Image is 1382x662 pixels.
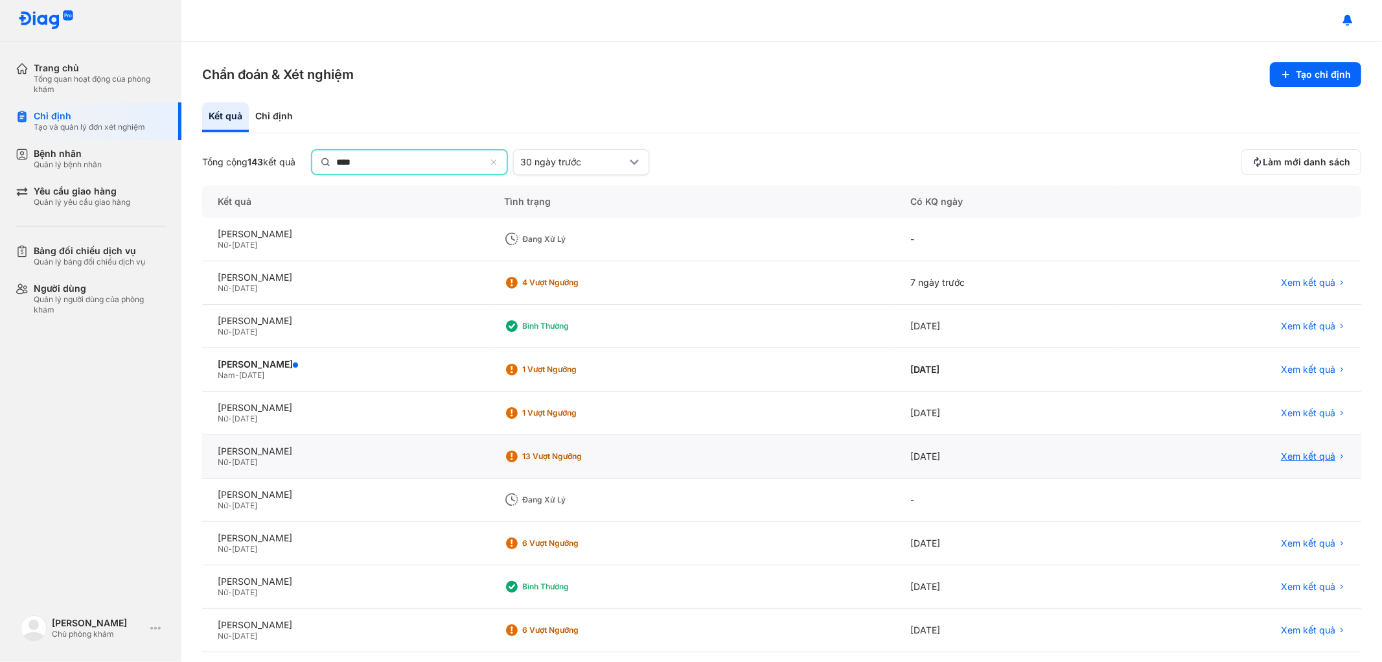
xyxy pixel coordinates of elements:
[489,185,895,218] div: Tình trạng
[218,272,473,283] div: [PERSON_NAME]
[232,587,257,597] span: [DATE]
[21,615,47,641] img: logo
[232,327,257,337] span: [DATE]
[218,228,473,240] div: [PERSON_NAME]
[522,364,626,375] div: 1 Vượt ngưỡng
[522,321,626,331] div: Bình thường
[1263,156,1350,168] span: Làm mới danh sách
[228,457,232,467] span: -
[202,102,249,132] div: Kết quả
[218,414,228,423] span: Nữ
[1281,451,1335,462] span: Xem kết quả
[228,240,232,250] span: -
[895,522,1114,565] div: [DATE]
[520,156,627,168] div: 30 ngày trước
[34,294,166,315] div: Quản lý người dùng của phòng khám
[34,197,130,207] div: Quản lý yêu cầu giao hàng
[1281,277,1335,289] span: Xem kết quả
[249,102,299,132] div: Chỉ định
[248,156,263,167] span: 143
[218,587,228,597] span: Nữ
[895,609,1114,652] div: [DATE]
[522,625,626,635] div: 6 Vượt ngưỡng
[522,495,626,505] div: Đang xử lý
[52,629,145,639] div: Chủ phòng khám
[34,185,130,197] div: Yêu cầu giao hàng
[1281,320,1335,332] span: Xem kết quả
[34,257,145,267] div: Quản lý bảng đối chiếu dịch vụ
[34,245,145,257] div: Bảng đối chiếu dịch vụ
[232,283,257,293] span: [DATE]
[232,501,257,510] span: [DATE]
[522,582,626,592] div: Bình thường
[232,457,257,467] span: [DATE]
[218,576,473,587] div: [PERSON_NAME]
[34,62,166,74] div: Trang chủ
[202,185,489,218] div: Kết quả
[232,240,257,250] span: [DATE]
[895,261,1114,305] div: 7 ngày trước
[218,501,228,510] span: Nữ
[522,538,626,549] div: 6 Vượt ngưỡng
[1281,624,1335,636] span: Xem kết quả
[218,457,228,467] span: Nữ
[232,631,257,641] span: [DATE]
[895,392,1114,435] div: [DATE]
[1281,364,1335,375] span: Xem kết quả
[895,565,1114,609] div: [DATE]
[218,402,473,414] div: [PERSON_NAME]
[218,489,473,501] div: [PERSON_NAME]
[52,617,145,629] div: [PERSON_NAME]
[235,370,239,380] span: -
[218,327,228,337] span: Nữ
[218,619,473,631] div: [PERSON_NAME]
[895,435,1114,479] div: [DATE]
[218,283,228,293] span: Nữ
[34,160,102,170] div: Quản lý bệnh nhân
[228,544,232,554] span: -
[228,587,232,597] span: -
[34,148,102,160] div: Bệnh nhân
[218,631,228,641] span: Nữ
[218,532,473,544] div: [PERSON_NAME]
[218,359,473,370] div: [PERSON_NAME]
[228,327,232,337] span: -
[18,10,74,30] img: logo
[522,234,626,244] div: Đang xử lý
[1281,538,1335,549] span: Xem kết quả
[895,479,1114,522] div: -
[218,445,473,457] div: [PERSON_NAME]
[522,278,626,288] div: 4 Vượt ngưỡng
[895,305,1114,348] div: [DATE]
[228,501,232,510] span: -
[218,315,473,327] div: [PERSON_NAME]
[895,218,1114,261] div: -
[522,408,626,418] div: 1 Vượt ngưỡng
[1281,581,1335,593] span: Xem kết quả
[522,451,626,462] div: 13 Vượt ngưỡng
[228,631,232,641] span: -
[232,544,257,554] span: [DATE]
[232,414,257,423] span: [DATE]
[202,156,295,168] div: Tổng cộng kết quả
[34,74,166,95] div: Tổng quan hoạt động của phòng khám
[34,110,145,122] div: Chỉ định
[218,240,228,250] span: Nữ
[1241,149,1361,175] button: Làm mới danh sách
[218,370,235,380] span: Nam
[1281,407,1335,419] span: Xem kết quả
[228,283,232,293] span: -
[895,185,1114,218] div: Có KQ ngày
[239,370,264,380] span: [DATE]
[34,283,166,294] div: Người dùng
[218,544,228,554] span: Nữ
[228,414,232,423] span: -
[34,122,145,132] div: Tạo và quản lý đơn xét nghiệm
[1270,62,1361,87] button: Tạo chỉ định
[895,348,1114,392] div: [DATE]
[202,65,354,84] h3: Chẩn đoán & Xét nghiệm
